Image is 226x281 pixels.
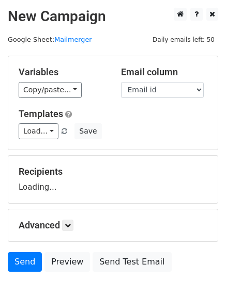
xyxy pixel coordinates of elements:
h5: Recipients [19,166,207,177]
h5: Advanced [19,220,207,231]
a: Send [8,252,42,272]
a: Daily emails left: 50 [149,36,218,43]
a: Preview [44,252,90,272]
button: Save [74,123,101,139]
h5: Variables [19,67,106,78]
a: Mailmerger [54,36,92,43]
a: Load... [19,123,58,139]
small: Google Sheet: [8,36,92,43]
h2: New Campaign [8,8,218,25]
div: Loading... [19,166,207,193]
a: Send Test Email [93,252,171,272]
h5: Email column [121,67,208,78]
span: Daily emails left: 50 [149,34,218,45]
a: Templates [19,108,63,119]
a: Copy/paste... [19,82,82,98]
